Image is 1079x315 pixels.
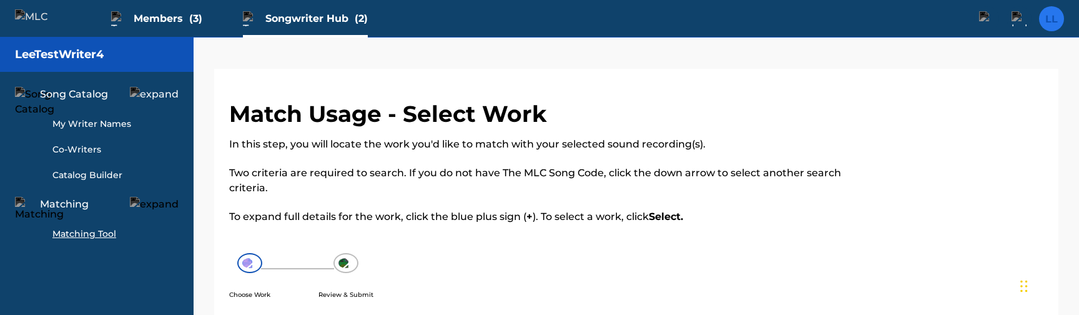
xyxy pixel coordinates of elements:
[229,137,856,152] p: In this step, you will locate the work you'd like to match with your selected sound recording(s).
[333,253,358,273] img: 173f8e8b57e69610e344.svg
[243,11,258,26] img: Top Rightsholders
[1012,11,1027,26] img: help
[40,87,108,102] span: Song Catalog
[318,290,373,299] p: Review & Submit
[229,209,856,224] p: To expand full details for the work, click the blue plus sign ( ). To select a work, click
[15,87,54,117] img: Song Catalog
[52,227,179,241] a: Matching Tool
[134,11,202,26] span: Members
[237,253,262,273] img: 26af456c4569493f7445.svg
[1039,6,1064,31] div: User Menu
[130,87,179,102] img: expand
[229,166,856,196] p: Two criteria are required to search. If you do not have The MLC Song Code, click the down arrow t...
[40,197,89,212] span: Matching
[649,211,683,222] strong: Select.
[1007,6,1032,31] div: Help
[1017,255,1079,315] iframe: Chat Widget
[526,211,533,222] strong: +
[52,117,179,131] a: My Writer Names
[15,9,63,27] img: MLC Logo
[355,12,368,24] span: (2)
[130,197,179,212] img: expand
[979,11,994,26] img: search
[52,169,179,182] a: Catalog Builder
[974,6,999,31] a: Public Search
[189,12,202,24] span: (3)
[229,100,553,128] h2: Match Usage - Select Work
[265,11,368,26] span: Songwriter Hub
[1020,267,1028,305] div: Drag
[15,87,108,102] a: Song CatalogSong Catalog
[15,47,104,62] h5: LeeTestWriter4
[111,11,126,26] img: Top Rightsholders
[15,197,64,222] img: Matching
[52,143,179,156] a: Co-Writers
[229,290,270,299] p: Choose Work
